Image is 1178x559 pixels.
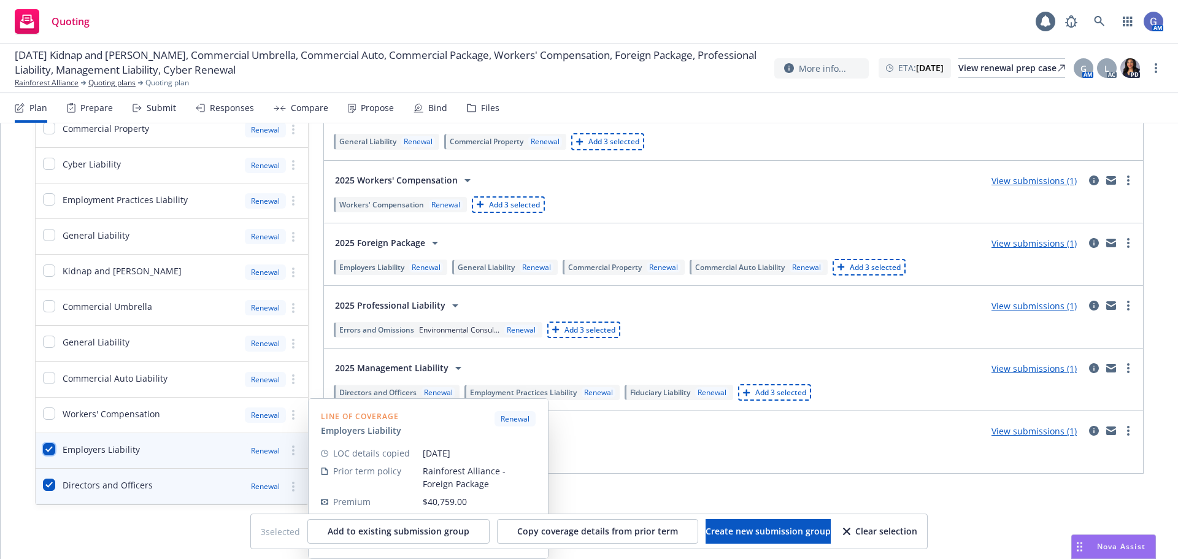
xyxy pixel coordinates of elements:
span: Cyber Liability [63,158,121,171]
a: View submissions (1) [991,425,1077,437]
button: 2025 Workers' Compensation [331,168,479,193]
a: Rainforest Alliance [15,77,79,88]
a: more [286,372,301,387]
a: more [286,265,301,280]
div: Renewal [647,262,680,272]
span: Employment Practices Liability [470,387,577,398]
button: Copy coverage details from prior term [497,519,698,544]
span: 3 selected [261,525,300,538]
a: more [286,122,301,137]
a: Quoting [10,4,94,39]
span: 2025 Foreign Package [335,236,425,249]
span: Commercial Property [568,262,642,272]
a: Search [1087,9,1112,34]
span: Nova Assist [1097,541,1145,552]
div: Renewal [245,336,286,351]
div: Plan [29,103,47,113]
a: circleInformation [1087,298,1101,313]
span: Commercial Property [63,122,149,135]
a: circleInformation [1087,361,1101,376]
span: L [1104,62,1109,75]
div: Renewal [245,443,286,458]
div: Renewal [245,229,286,244]
a: View submissions (1) [991,175,1077,187]
span: Directors and Officers [339,387,417,398]
div: Propose [361,103,394,113]
a: Report a Bug [1059,9,1084,34]
span: Environmental Consul... [419,325,499,335]
div: Renewal [245,407,286,423]
a: mail [1104,423,1118,438]
img: photo [1144,12,1163,31]
a: more [1121,423,1136,438]
div: Renewal [245,479,286,494]
span: Commercial Auto Liability [63,372,167,385]
div: View renewal prep case [958,59,1065,77]
span: Commercial Property [450,136,523,147]
button: Clear selection [843,519,917,544]
span: Workers' Compensation [63,407,160,420]
a: more [286,336,301,351]
span: Employment Practices Liability [63,193,188,206]
span: Create new submission group [706,525,831,537]
span: Commercial Umbrella [63,300,152,313]
a: more [286,479,301,494]
span: Copy coverage details from prior term [517,525,678,537]
span: Directors and Officers [63,479,153,492]
a: more [1121,236,1136,250]
div: Responses [210,103,254,113]
span: General Liability [458,262,515,272]
div: Renewal [582,387,615,398]
div: Drag to move [1072,535,1087,558]
div: Renewal [429,199,463,210]
span: General Liability [339,136,396,147]
button: Create new submission group [706,519,831,544]
span: Add 3 selected [489,199,540,210]
a: more [286,229,301,244]
a: View submissions (1) [991,237,1077,249]
span: General Liability [63,336,129,349]
a: View submissions (1) [991,363,1077,374]
span: More info... [799,62,846,75]
div: Bind [428,103,447,113]
a: more [1149,61,1163,75]
div: Renewal [695,387,729,398]
a: more [1121,361,1136,376]
div: Compare [291,103,328,113]
div: Renewal [245,158,286,173]
a: View submissions (1) [991,300,1077,312]
span: [DATE] Kidnap and [PERSON_NAME], Commercial Umbrella, Commercial Auto, Commercial Package, Worker... [15,48,764,77]
div: Clear selection [843,520,917,543]
span: Kidnap and [PERSON_NAME] [63,264,182,277]
button: Nova Assist [1071,534,1156,559]
span: Employers Liability [63,443,140,456]
div: Renewal [245,122,286,137]
button: 2025 Professional Liability [331,293,466,318]
button: Add to existing submission group [307,519,490,544]
div: Prepare [80,103,113,113]
button: 2025 Management Liability [331,356,469,380]
a: mail [1104,361,1118,376]
span: 2025 Management Liability [335,361,448,374]
span: Add 3 selected [850,262,901,272]
button: 2025 Foreign Package [331,231,446,255]
a: mail [1104,298,1118,313]
div: Renewal [245,264,286,280]
span: Workers' Compensation [339,199,424,210]
a: Switch app [1115,9,1140,34]
a: Quoting plans [88,77,136,88]
a: more [286,443,301,458]
span: Quoting plan [145,77,189,88]
a: more [286,193,301,208]
span: Quoting [52,17,90,26]
a: more [286,301,301,315]
a: more [286,158,301,172]
span: Employers Liability [339,262,404,272]
span: Add 3 selected [564,325,615,335]
img: photo [1120,58,1140,78]
div: Renewal [245,372,286,387]
span: ETA : [898,61,944,74]
span: Add to existing submission group [328,525,469,537]
a: circleInformation [1087,173,1101,188]
a: View renewal prep case [958,58,1065,78]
